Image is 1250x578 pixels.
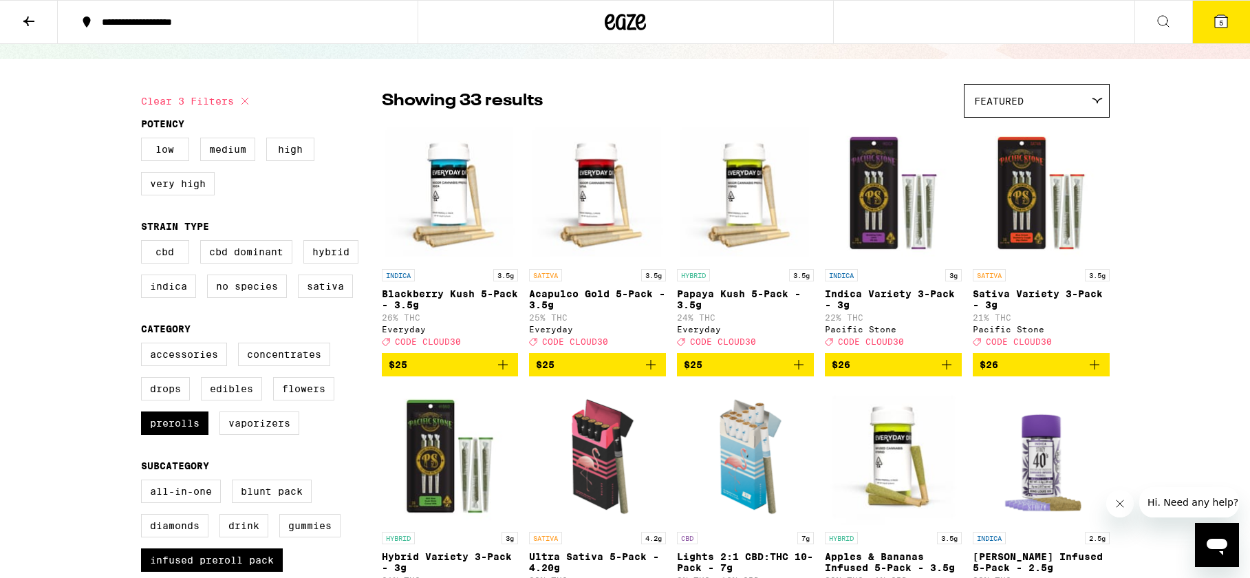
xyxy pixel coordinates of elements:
[141,138,189,161] label: Low
[677,288,814,310] p: Papaya Kush 5-Pack - 3.5g
[266,138,314,161] label: High
[141,323,191,334] legend: Category
[141,221,209,232] legend: Strain Type
[641,532,666,544] p: 4.2g
[529,551,666,573] p: Ultra Sativa 5-Pack - 4.20g
[303,240,358,264] label: Hybrid
[684,359,702,370] span: $25
[382,125,519,262] img: Everyday - Blackberry Kush 5-Pack - 3.5g
[382,387,519,525] img: Pacific Stone - Hybrid Variety 3-Pack - 3g
[502,532,518,544] p: 3g
[529,325,666,334] div: Everyday
[973,125,1110,262] img: Pacific Stone - Sativa Variety 3-Pack - 3g
[1195,523,1239,567] iframe: Button to launch messaging window
[677,269,710,281] p: HYBRID
[141,240,189,264] label: CBD
[529,125,666,353] a: Open page for Acapulco Gold 5-Pack - 3.5g from Everyday
[973,288,1110,310] p: Sativa Variety 3-Pack - 3g
[238,343,330,366] label: Concentrates
[200,138,255,161] label: Medium
[973,325,1110,334] div: Pacific Stone
[207,275,287,298] label: No Species
[141,548,283,572] label: Infused Preroll Pack
[389,359,407,370] span: $25
[690,337,756,346] span: CODE CLOUD30
[536,359,554,370] span: $25
[677,125,814,262] img: Everyday - Papaya Kush 5-Pack - 3.5g
[141,118,184,129] legend: Potency
[980,359,998,370] span: $26
[677,551,814,573] p: Lights 2:1 CBD:THC 10-Pack - 7g
[141,377,190,400] label: Drops
[542,337,608,346] span: CODE CLOUD30
[789,269,814,281] p: 3.5g
[529,353,666,376] button: Add to bag
[279,514,341,537] label: Gummies
[382,551,519,573] p: Hybrid Variety 3-Pack - 3g
[382,269,415,281] p: INDICA
[529,387,666,525] img: Birdies - Ultra Sativa 5-Pack - 4.20g
[382,89,543,113] p: Showing 33 results
[529,532,562,544] p: SATIVA
[141,460,209,471] legend: Subcategory
[825,532,858,544] p: HYBRID
[232,480,312,503] label: Blunt Pack
[1085,532,1110,544] p: 2.5g
[141,411,208,435] label: Prerolls
[201,377,262,400] label: Edibles
[677,353,814,376] button: Add to bag
[382,313,519,322] p: 26% THC
[1219,19,1223,27] span: 5
[141,480,221,503] label: All-In-One
[382,125,519,353] a: Open page for Blackberry Kush 5-Pack - 3.5g from Everyday
[1139,487,1239,517] iframe: Message from company
[825,269,858,281] p: INDICA
[825,325,962,334] div: Pacific Stone
[219,411,299,435] label: Vaporizers
[382,325,519,334] div: Everyday
[1106,490,1134,517] iframe: Close message
[825,313,962,322] p: 22% THC
[493,269,518,281] p: 3.5g
[677,387,814,525] img: Birdies - Lights 2:1 CBD:THC 10-Pack - 7g
[945,269,962,281] p: 3g
[677,532,698,544] p: CBD
[141,514,208,537] label: Diamonds
[825,125,962,262] img: Pacific Stone - Indica Variety 3-Pack - 3g
[529,313,666,322] p: 25% THC
[382,353,519,376] button: Add to bag
[825,551,962,573] p: Apples & Bananas Infused 5-Pack - 3.5g
[797,532,814,544] p: 7g
[677,313,814,322] p: 24% THC
[641,269,666,281] p: 3.5g
[219,514,268,537] label: Drink
[973,125,1110,353] a: Open page for Sativa Variety 3-Pack - 3g from Pacific Stone
[141,172,215,195] label: Very High
[382,532,415,544] p: HYBRID
[200,240,292,264] label: CBD Dominant
[825,387,962,525] img: Everyday - Apples & Bananas Infused 5-Pack - 3.5g
[141,343,227,366] label: Accessories
[973,353,1110,376] button: Add to bag
[838,337,904,346] span: CODE CLOUD30
[973,387,1110,525] img: STIIIZY - King Louis XIII Infused 5-Pack - 2.5g
[1192,1,1250,43] button: 5
[1085,269,1110,281] p: 3.5g
[973,269,1006,281] p: SATIVA
[273,377,334,400] label: Flowers
[298,275,353,298] label: Sativa
[937,532,962,544] p: 3.5g
[395,337,461,346] span: CODE CLOUD30
[973,313,1110,322] p: 21% THC
[529,125,666,262] img: Everyday - Acapulco Gold 5-Pack - 3.5g
[973,551,1110,573] p: [PERSON_NAME] Infused 5-Pack - 2.5g
[974,96,1024,107] span: Featured
[529,269,562,281] p: SATIVA
[141,275,196,298] label: Indica
[677,325,814,334] div: Everyday
[141,84,253,118] button: Clear 3 filters
[382,288,519,310] p: Blackberry Kush 5-Pack - 3.5g
[832,359,850,370] span: $26
[529,288,666,310] p: Acapulco Gold 5-Pack - 3.5g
